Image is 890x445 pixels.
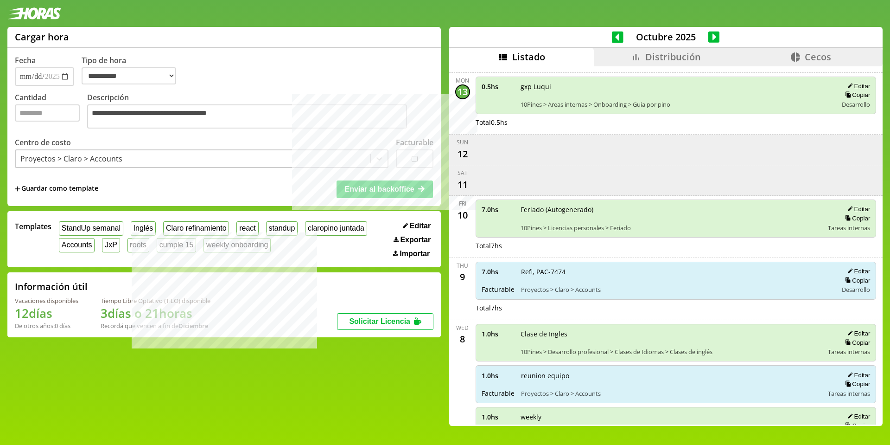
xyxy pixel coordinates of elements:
span: Importar [400,250,430,258]
h1: 12 días [15,305,78,322]
span: Editar [410,222,431,230]
button: Editar [845,267,870,275]
div: Recordá que vencen a fin de [101,322,210,330]
span: 1.0 hs [482,329,514,338]
div: Sat [458,169,468,177]
button: standup [266,221,298,236]
span: Cecos [805,51,831,63]
button: Editar [400,221,433,231]
span: Templates [15,221,51,232]
label: Tipo de hora [82,55,184,86]
div: Total 0.5 hs [476,118,877,127]
button: Enviar al backoffice [337,181,433,198]
span: Exportar [400,236,431,244]
span: gxp Luqui [521,82,832,91]
span: Listado [512,51,545,63]
span: +Guardar como template [15,184,98,194]
textarea: Descripción [87,104,407,129]
div: 12 [455,146,470,161]
div: Total 7 hs [476,241,877,250]
span: + [15,184,20,194]
button: Copiar [842,422,870,430]
button: Claro refinamiento [163,221,229,236]
button: StandUp semanal [59,221,123,236]
button: Editar [845,329,870,337]
button: react [236,221,258,236]
span: 7.0 hs [482,205,514,214]
div: 9 [455,270,470,284]
label: Fecha [15,55,36,65]
span: Tareas internas [828,348,870,356]
div: 10 [455,207,470,222]
span: Facturable [482,389,515,398]
span: 1.0 hs [482,371,515,380]
div: 13 [455,84,470,99]
div: 8 [455,332,470,347]
span: Desarrollo [842,285,870,294]
button: Copiar [842,214,870,222]
span: Tareas internas [828,224,870,232]
h1: Cargar hora [15,31,69,43]
button: Accounts [59,238,95,252]
button: Editar [845,371,870,379]
div: 11 [455,177,470,192]
div: Thu [457,262,468,270]
div: Wed [456,324,469,332]
button: Editar [845,205,870,213]
span: Clase de Ingles [521,329,822,338]
h1: 3 días o 21 horas [101,305,210,322]
span: Desarrollo [842,100,870,109]
div: Vacaciones disponibles [15,297,78,305]
button: Copiar [842,380,870,388]
span: reunion equipo [521,371,822,380]
span: Proyectos > Claro > Accounts [521,285,832,294]
button: roots [127,238,149,252]
button: Inglés [131,221,156,236]
button: Editar [845,82,870,90]
span: 7.0 hs [482,267,515,276]
button: Copiar [842,339,870,347]
span: Facturable [482,285,515,294]
button: Copiar [842,91,870,99]
div: Tiempo Libre Optativo (TiLO) disponible [101,297,210,305]
span: 0.5 hs [482,82,514,91]
span: 10Pines > Desarrollo profesional > Clases de Idiomas > Clases de inglés [521,348,822,356]
select: Tipo de hora [82,67,176,84]
h2: Información útil [15,280,88,293]
span: 10Pines > Areas internas > Onboarding > Guia por pino [521,100,832,109]
span: weekly [521,413,822,421]
div: Total 7 hs [476,303,877,312]
button: Editar [845,413,870,420]
div: Mon [456,77,469,84]
button: Solicitar Licencia [337,313,433,330]
button: weekly onboarding [203,238,271,252]
label: Centro de costo [15,137,71,148]
button: Exportar [391,235,433,245]
div: De otros años: 0 días [15,322,78,330]
span: 10Pines > Licencias personales > Feriado [521,224,822,232]
div: Fri [459,200,466,207]
button: JxP [102,238,120,252]
span: 1.0 hs [482,413,514,421]
label: Descripción [87,92,433,131]
input: Cantidad [15,104,80,122]
button: Copiar [842,277,870,284]
button: cumple 15 [157,238,196,252]
span: Solicitar Licencia [349,317,410,325]
span: Proyectos > Claro > Accounts [521,389,822,398]
span: Distribución [645,51,701,63]
b: Diciembre [178,322,208,330]
label: Facturable [396,137,433,148]
label: Cantidad [15,92,87,131]
img: logotipo [7,7,61,19]
span: Octubre 2025 [623,31,708,43]
span: Refi, PAC-7474 [521,267,832,276]
div: scrollable content [449,66,883,425]
button: claropino juntada [305,221,367,236]
div: Sun [457,138,468,146]
span: Tareas internas [828,389,870,398]
span: Enviar al backoffice [344,185,414,193]
span: Feriado (Autogenerado) [521,205,822,214]
div: Proyectos > Claro > Accounts [20,154,122,164]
